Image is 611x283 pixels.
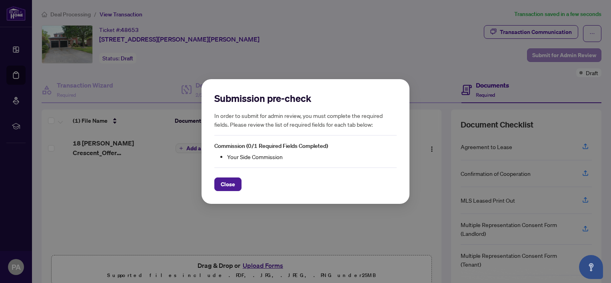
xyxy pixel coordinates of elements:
[221,178,235,191] span: Close
[214,92,397,105] h2: Submission pre-check
[227,152,397,161] li: Your Side Commission
[214,142,328,149] span: Commission (0/1 Required Fields Completed)
[214,177,242,191] button: Close
[214,111,397,129] h5: In order to submit for admin review, you must complete the required fields. Please review the lis...
[579,255,603,279] button: Open asap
